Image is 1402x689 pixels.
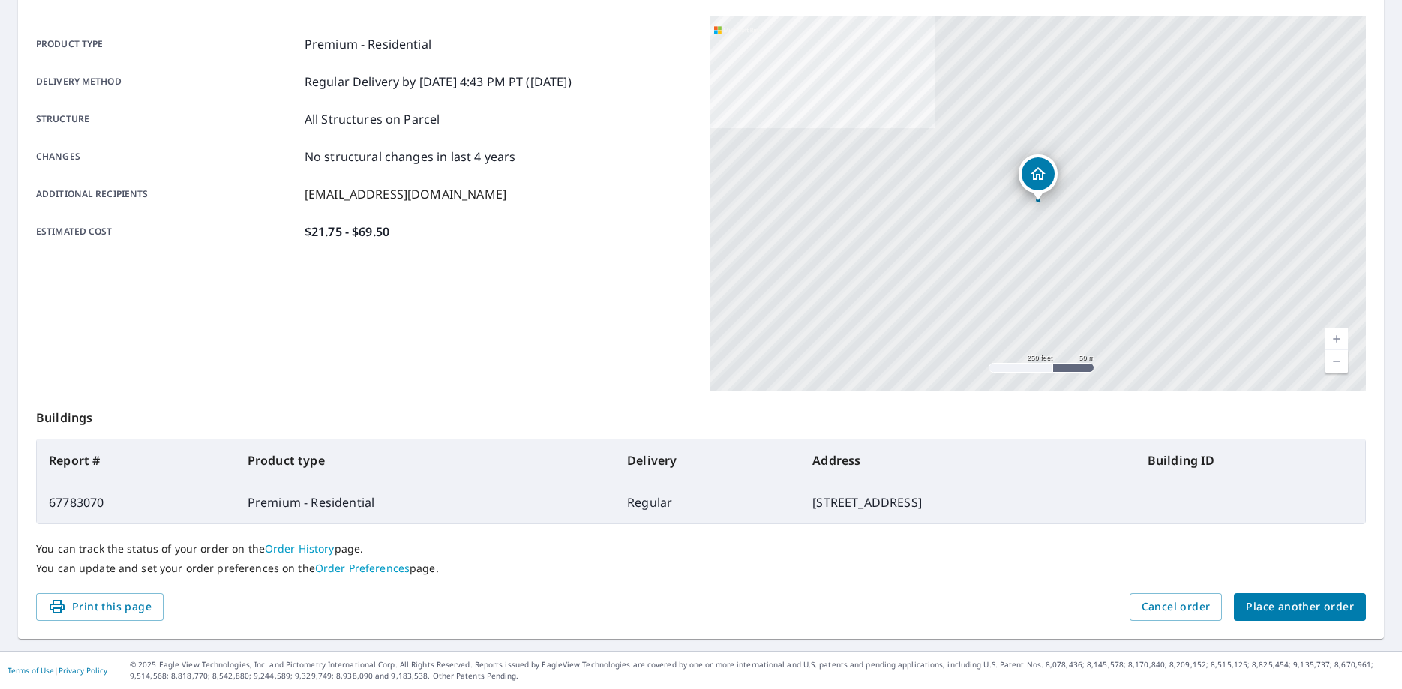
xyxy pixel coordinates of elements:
div: Dropped pin, building 1, Residential property, 533 Gray St Piqua, OH 45356 [1019,154,1058,201]
a: Order History [265,541,335,556]
th: Building ID [1136,439,1365,481]
button: Print this page [36,593,164,621]
p: Estimated cost [36,223,299,241]
p: Additional recipients [36,185,299,203]
td: [STREET_ADDRESS] [800,481,1136,523]
p: Structure [36,110,299,128]
p: Delivery method [36,73,299,91]
a: Privacy Policy [59,665,107,676]
p: $21.75 - $69.50 [305,223,389,241]
p: You can track the status of your order on the page. [36,542,1366,556]
p: Premium - Residential [305,35,431,53]
span: Place another order [1246,598,1354,616]
td: Regular [615,481,800,523]
a: Current Level 17, Zoom Out [1325,350,1348,373]
a: Terms of Use [8,665,54,676]
button: Place another order [1234,593,1366,621]
p: No structural changes in last 4 years [305,148,516,166]
th: Delivery [615,439,800,481]
th: Product type [236,439,615,481]
th: Address [800,439,1136,481]
p: Product type [36,35,299,53]
button: Cancel order [1130,593,1223,621]
p: © 2025 Eagle View Technologies, Inc. and Pictometry International Corp. All Rights Reserved. Repo... [130,659,1394,682]
p: All Structures on Parcel [305,110,440,128]
p: Buildings [36,391,1366,439]
p: You can update and set your order preferences on the page. [36,562,1366,575]
p: | [8,666,107,675]
p: Changes [36,148,299,166]
a: Order Preferences [315,561,410,575]
p: [EMAIL_ADDRESS][DOMAIN_NAME] [305,185,506,203]
span: Cancel order [1142,598,1211,616]
td: 67783070 [37,481,236,523]
th: Report # [37,439,236,481]
p: Regular Delivery by [DATE] 4:43 PM PT ([DATE]) [305,73,572,91]
td: Premium - Residential [236,481,615,523]
span: Print this page [48,598,152,616]
a: Current Level 17, Zoom In [1325,328,1348,350]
